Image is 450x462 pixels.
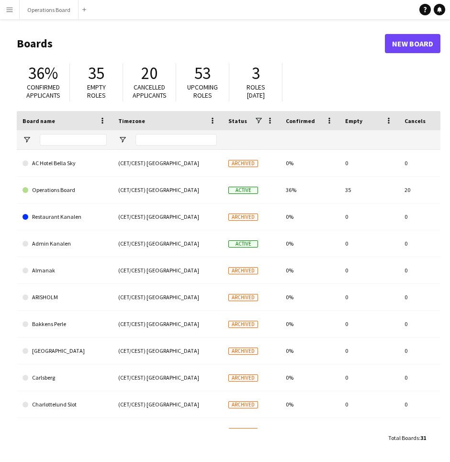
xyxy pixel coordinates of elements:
span: Status [228,117,247,124]
span: Archived [228,321,258,328]
button: Operations Board [20,0,79,19]
div: (CET/CEST) [GEOGRAPHIC_DATA] [112,230,223,257]
input: Board name Filter Input [40,134,107,146]
button: Open Filter Menu [22,135,31,144]
a: ARISHOLM [22,284,107,311]
a: Charlottelund Slot [22,391,107,418]
span: 35 [88,63,104,84]
div: 0 [339,230,399,257]
span: Confirmed [286,117,315,124]
h1: Boards [17,36,385,51]
div: (CET/CEST) [GEOGRAPHIC_DATA] [112,311,223,337]
div: 0 [339,391,399,417]
div: (CET/CEST) [GEOGRAPHIC_DATA] [112,391,223,417]
div: 0 [339,338,399,364]
div: 0% [280,203,339,230]
div: 0% [280,230,339,257]
div: 0% [280,257,339,283]
span: Archived [228,374,258,382]
span: Empty [345,117,362,124]
a: Carlsberg [22,364,107,391]
span: Confirmed applicants [26,83,60,100]
div: 0% [280,391,339,417]
span: Archived [228,401,258,408]
span: Archived [228,294,258,301]
div: (CET/CEST) [GEOGRAPHIC_DATA] [112,338,223,364]
a: [GEOGRAPHIC_DATA] [22,338,107,364]
div: 0 [339,364,399,391]
a: AC Hotel Bella Sky [22,150,107,177]
div: (CET/CEST) [GEOGRAPHIC_DATA] [112,203,223,230]
div: 35 [339,177,399,203]
span: 20 [141,63,157,84]
span: Total Boards [388,434,419,441]
span: 31 [420,434,426,441]
div: 0% [280,150,339,176]
span: 53 [194,63,211,84]
a: Almanak [22,257,107,284]
a: Admin Kanalen [22,230,107,257]
div: 0 [339,418,399,444]
div: 0 [339,257,399,283]
div: 0% [280,418,339,444]
a: Bakkens Perle [22,311,107,338]
span: 36% [28,63,58,84]
button: Open Filter Menu [118,135,127,144]
span: Active [228,240,258,248]
div: 0 [339,284,399,310]
div: 0% [280,311,339,337]
div: 0 [339,150,399,176]
div: (CET/CEST) [GEOGRAPHIC_DATA] [112,364,223,391]
span: Archived [228,267,258,274]
span: Timezone [118,117,145,124]
span: Archived [228,214,258,221]
a: Firm Living [22,418,107,445]
span: Cancelled applicants [133,83,167,100]
span: Cancels [405,117,426,124]
div: (CET/CEST) [GEOGRAPHIC_DATA] [112,284,223,310]
div: 0 [339,203,399,230]
span: Archived [228,348,258,355]
div: 36% [280,177,339,203]
input: Timezone Filter Input [135,134,217,146]
span: Archived [228,160,258,167]
a: Restaurant Kanalen [22,203,107,230]
div: 0 [339,311,399,337]
div: (CET/CEST) [GEOGRAPHIC_DATA] [112,150,223,176]
div: 0% [280,284,339,310]
span: Board name [22,117,55,124]
span: Active [228,187,258,194]
span: Roles [DATE] [247,83,265,100]
span: 3 [252,63,260,84]
div: (CET/CEST) [GEOGRAPHIC_DATA] [112,177,223,203]
span: Upcoming roles [187,83,218,100]
div: (CET/CEST) [GEOGRAPHIC_DATA] [112,257,223,283]
a: New Board [385,34,440,53]
div: 0% [280,364,339,391]
div: (CET/CEST) [GEOGRAPHIC_DATA] [112,418,223,444]
a: Operations Board [22,177,107,203]
div: 0% [280,338,339,364]
span: Empty roles [87,83,106,100]
div: : [388,428,426,447]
